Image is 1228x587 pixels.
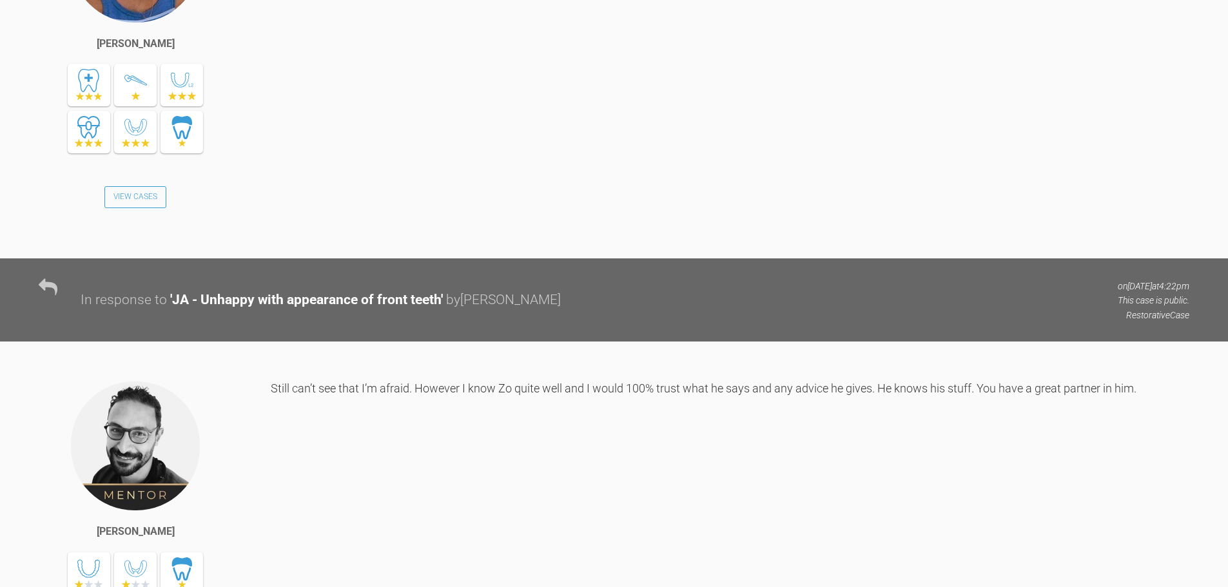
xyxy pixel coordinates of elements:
[1118,293,1189,307] p: This case is public.
[97,523,175,540] div: [PERSON_NAME]
[1118,279,1189,293] p: on [DATE] at 4:22pm
[170,289,443,311] div: ' JA - Unhappy with appearance of front teeth '
[104,186,166,208] a: View Cases
[70,380,201,512] img: Mahmoud Ibrahim
[81,289,167,311] div: In response to
[446,289,561,311] div: by [PERSON_NAME]
[1118,308,1189,322] p: Restorative Case
[97,35,175,52] div: [PERSON_NAME]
